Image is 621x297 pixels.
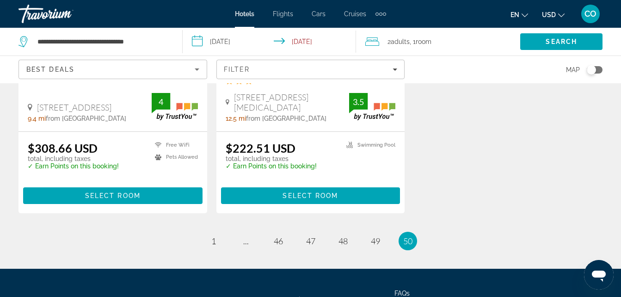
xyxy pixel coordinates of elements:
[234,92,349,112] span: [STREET_ADDRESS][MEDICAL_DATA]
[28,162,119,170] p: ✓ Earn Points on this booking!
[211,236,216,246] span: 1
[224,66,250,73] span: Filter
[226,141,295,155] ins: $222.51 USD
[274,236,283,246] span: 46
[312,10,326,18] a: Cars
[403,236,412,246] span: 50
[216,60,405,79] button: Filters
[221,189,400,199] a: Select Room
[243,236,249,246] span: ...
[349,93,395,120] img: TrustYou guest rating badge
[152,96,170,107] div: 4
[520,33,603,50] button: Search
[410,35,431,48] span: , 1
[150,154,198,161] li: Pets Allowed
[338,236,348,246] span: 48
[387,35,410,48] span: 2
[356,28,520,56] button: Travelers: 2 adults, 0 children
[371,236,380,246] span: 49
[394,290,410,297] a: FAQs
[416,38,431,45] span: Room
[542,11,556,19] span: USD
[226,155,317,162] p: total, including taxes
[375,6,386,21] button: Extra navigation items
[510,11,519,19] span: en
[273,10,293,18] a: Flights
[584,9,596,19] span: CO
[221,187,400,204] button: Select Room
[246,115,326,122] span: from [GEOGRAPHIC_DATA]
[152,93,198,120] img: TrustYou guest rating badge
[46,115,126,122] span: from [GEOGRAPHIC_DATA]
[28,141,98,155] ins: $308.66 USD
[306,236,315,246] span: 47
[344,10,366,18] a: Cruises
[578,4,603,24] button: User Menu
[28,155,119,162] p: total, including taxes
[542,8,565,21] button: Change currency
[37,102,111,112] span: [STREET_ADDRESS]
[342,141,395,149] li: Swimming Pool
[37,35,168,49] input: Search hotel destination
[566,63,580,76] span: Map
[235,10,254,18] a: Hotels
[85,192,141,199] span: Select Room
[580,66,603,74] button: Toggle map
[546,38,577,45] span: Search
[391,38,410,45] span: Adults
[26,64,199,75] mat-select: Sort by
[150,141,198,149] li: Free WiFi
[226,162,317,170] p: ✓ Earn Points on this booking!
[18,2,111,26] a: Travorium
[510,8,528,21] button: Change language
[226,115,246,122] span: 12.5 mi
[18,232,603,250] nav: Pagination
[26,66,74,73] span: Best Deals
[349,96,368,107] div: 3.5
[183,28,356,56] button: Select check in and out date
[584,260,614,290] iframe: Botón para iniciar la ventana de mensajería
[23,187,203,204] button: Select Room
[283,192,338,199] span: Select Room
[23,189,203,199] a: Select Room
[28,115,46,122] span: 9.4 mi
